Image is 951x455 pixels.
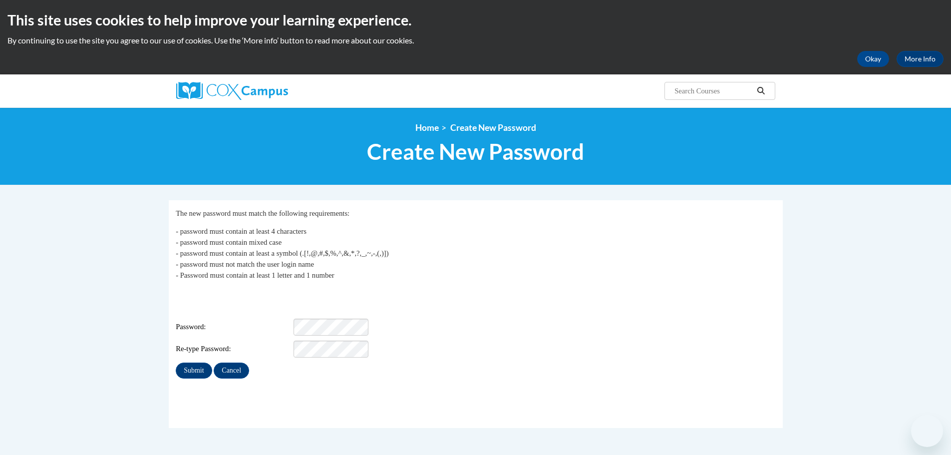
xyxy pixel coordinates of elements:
iframe: Button to launch messaging window [911,415,943,447]
span: The new password must match the following requirements: [176,209,349,217]
button: Search [753,85,768,97]
a: More Info [897,51,944,67]
input: Search Courses [673,85,753,97]
span: Re-type Password: [176,344,292,355]
img: Cox Campus [176,82,288,100]
p: By continuing to use the site you agree to our use of cookies. Use the ‘More info’ button to read... [7,35,944,46]
span: Create New Password [450,122,536,133]
span: Password: [176,322,292,333]
button: Okay [857,51,889,67]
h2: This site uses cookies to help improve your learning experience. [7,10,944,30]
span: Create New Password [367,138,584,165]
input: Submit [176,363,212,379]
a: Cox Campus [176,82,366,100]
a: Home [415,122,439,133]
span: - password must contain at least 4 characters - password must contain mixed case - password must ... [176,227,388,279]
input: Cancel [214,363,249,379]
